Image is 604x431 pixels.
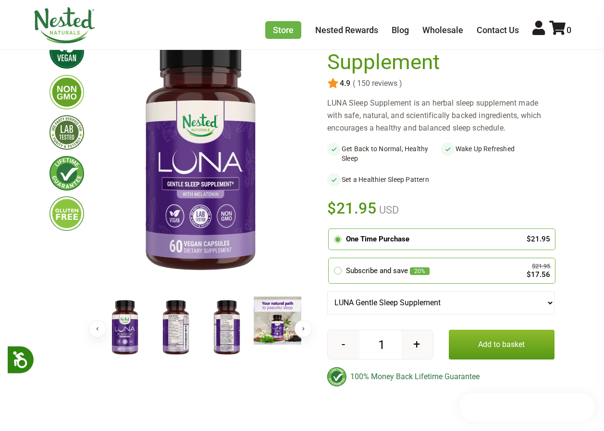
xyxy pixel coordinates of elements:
[350,79,402,88] span: ( 150 reviews )
[327,367,346,386] img: badge-lifetimeguarantee-color.svg
[254,297,302,345] img: LUNA Gentle Sleep Supplement
[203,297,251,359] img: LUNA Gentle Sleep Supplement
[49,156,84,191] img: lifetimeguarantee
[49,196,84,231] img: glutenfree
[89,320,106,337] button: Previous
[567,25,571,35] span: 0
[392,25,409,35] a: Blog
[327,97,555,134] div: LUNA Sleep Supplement is an herbal sleep supplement made with safe, natural, and scientifically b...
[49,75,84,109] img: gmofree
[327,26,550,74] h1: LUNA Gentle Sleep Supplement
[549,25,571,35] a: 0
[327,367,555,386] div: 100% Money Back Lifetime Guarantee
[339,79,350,88] span: 4.9
[477,25,519,35] a: Contact Us
[328,330,359,359] button: -
[101,297,149,359] img: LUNA Gentle Sleep Supplement
[327,173,441,186] li: Set a Healthier Sleep Pattern
[49,115,84,150] img: thirdpartytested
[401,330,433,359] button: +
[152,297,200,359] img: LUNA Gentle Sleep Supplement
[99,26,302,289] img: LUNA Gentle Sleep Supplement
[327,142,441,165] li: Get Back to Normal, Healthy Sleep
[33,7,96,44] img: Nested Naturals
[327,78,339,89] img: star.svg
[295,320,312,337] button: Next
[459,393,594,421] iframe: Button to open loyalty program pop-up
[449,330,555,359] button: Add to basket
[441,142,555,165] li: Wake Up Refreshed
[377,204,399,216] span: USD
[49,34,84,69] img: vegan
[265,21,301,39] a: Store
[315,25,378,35] a: Nested Rewards
[327,198,377,219] span: $21.95
[422,25,463,35] a: Wholesale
